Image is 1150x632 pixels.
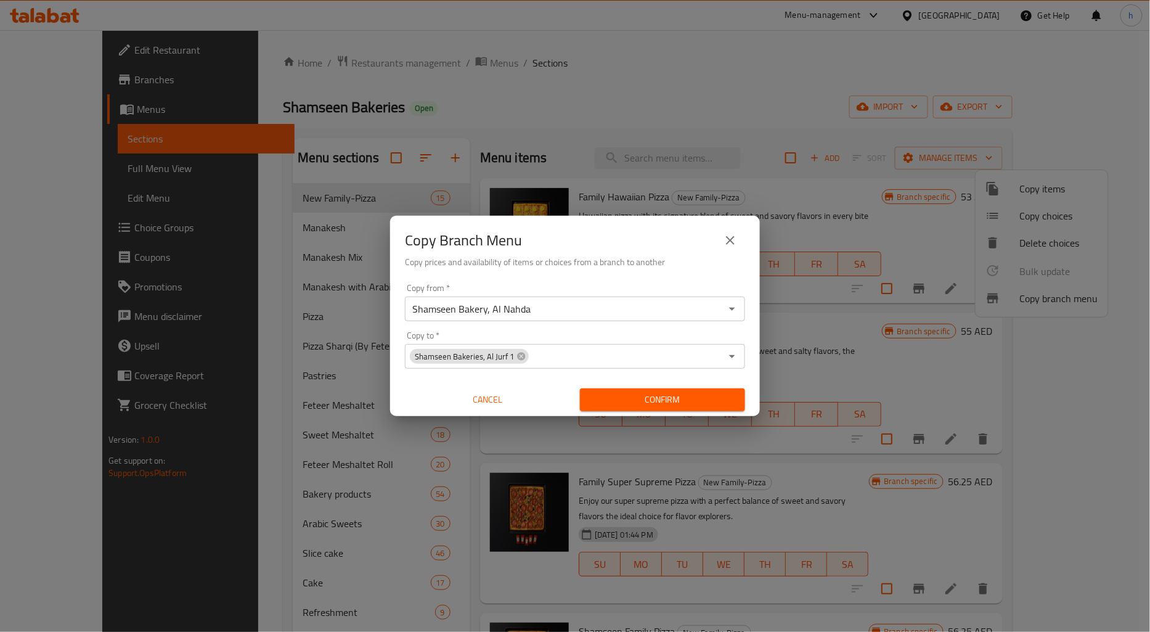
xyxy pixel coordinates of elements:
[716,226,745,255] button: close
[405,231,522,250] h2: Copy Branch Menu
[405,388,570,411] button: Cancel
[724,300,741,318] button: Open
[724,348,741,365] button: Open
[405,255,745,269] h6: Copy prices and availability of items or choices from a branch to another
[410,351,519,363] span: Shamseen Bakeries, Al Jurf 1
[410,392,565,408] span: Cancel
[410,349,529,364] div: Shamseen Bakeries, Al Jurf 1
[590,392,735,408] span: Confirm
[580,388,745,411] button: Confirm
